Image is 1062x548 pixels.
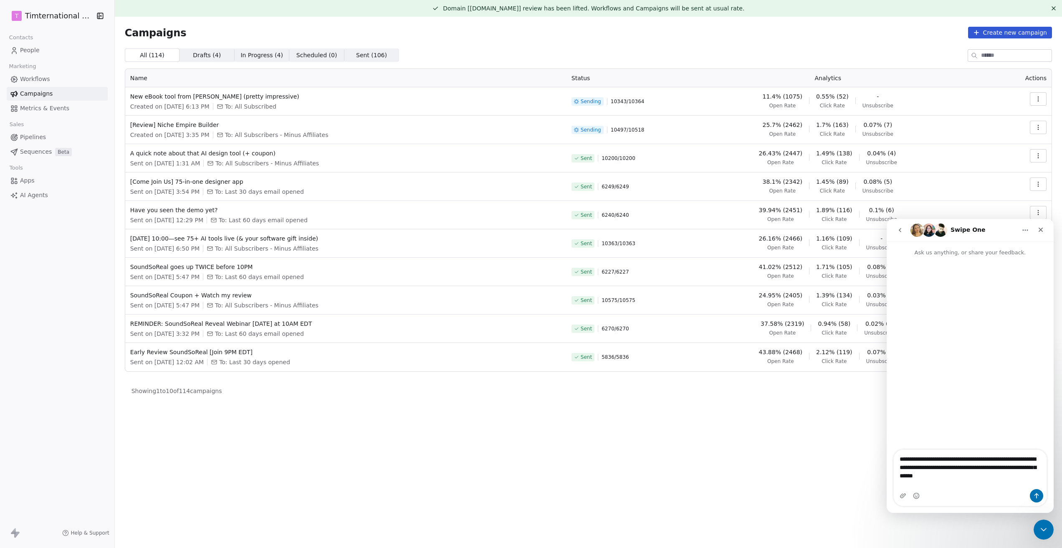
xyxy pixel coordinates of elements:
span: 41.02% (2512) [759,263,802,271]
span: Scheduled ( 0 ) [296,51,337,60]
span: Created on [DATE] 3:35 PM [130,131,210,139]
span: Sent on [DATE] 12:29 PM [130,216,203,224]
span: 1.71% (105) [816,263,852,271]
span: 25.7% (2462) [763,121,802,129]
span: Unsubscribe [866,244,897,251]
span: Sent [581,354,592,360]
span: 1.89% (116) [816,206,852,214]
span: Sending [581,98,601,105]
span: 1.45% (89) [816,178,849,186]
span: Marketing [5,60,40,73]
span: Click Rate [820,131,845,137]
a: Metrics & Events [7,101,108,115]
span: Unsubscribe [862,131,893,137]
a: Campaigns [7,87,108,101]
span: Have you seen the demo yet? [130,206,561,214]
span: Sales [6,118,28,131]
span: 10200 / 10200 [602,155,635,162]
span: 10343 / 10364 [611,98,645,105]
span: 2.12% (119) [816,348,852,356]
span: To: All Subscribed [225,102,276,111]
span: SoundSoReal goes up TWICE before 10PM [130,263,561,271]
span: REMINDER: SoundSoReal Reveal Webinar [DATE] at 10AM EDT [130,320,561,328]
span: Open Rate [769,102,796,109]
span: Workflows [20,75,50,84]
span: 38.1% (2342) [763,178,802,186]
span: Open Rate [769,330,796,336]
span: Open Rate [767,216,794,223]
span: Sequences [20,147,52,156]
span: Click Rate [822,159,847,166]
span: Open Rate [767,301,794,308]
span: Beta [55,148,72,156]
span: Pipelines [20,133,46,142]
span: 43.88% (2468) [759,348,802,356]
span: 0.02% (1) [865,320,894,328]
span: Sent [581,183,592,190]
a: AI Agents [7,188,108,202]
span: People [20,46,40,55]
span: To: Last 30 days email opened [215,188,304,196]
span: Domain [[DOMAIN_NAME]] review has been lifted. Workflows and Campaigns will be sent at usual rate. [443,5,744,12]
th: Actions [985,69,1052,87]
span: Unsubscribe [866,301,897,308]
span: Sent [581,325,592,332]
span: 10575 / 10575 [602,297,635,304]
span: Early Review SoundSoReal [Join 9PM EDT] [130,348,561,356]
th: Name [125,69,566,87]
span: 26.16% (2466) [759,234,802,243]
span: 0.07% (4) [867,348,896,356]
span: Unsubscribe [862,102,893,109]
span: 0.1% (6) [869,206,894,214]
span: Unsubscribe [862,188,893,194]
span: 37.58% (2319) [761,320,804,328]
span: 6240 / 6240 [602,212,629,218]
span: Open Rate [769,131,796,137]
span: Unsubscribe [864,330,895,336]
span: Click Rate [822,244,847,251]
span: 6227 / 6227 [602,269,629,275]
span: 0.08% (5) [863,178,892,186]
span: Sent on [DATE] 12:02 AM [130,358,204,366]
span: Campaigns [125,27,187,38]
span: 5836 / 5836 [602,354,629,360]
span: Showing 1 to 10 of 114 campaigns [131,387,222,395]
span: 1.39% (134) [816,291,852,299]
a: Pipelines [7,130,108,144]
span: Sent on [DATE] 5:47 PM [130,301,200,310]
a: Help & Support [62,530,109,536]
span: 0.94% (58) [818,320,850,328]
span: [DATE] 10:00—see 75+ AI tools live (& your software gift inside) [130,234,561,243]
span: 10497 / 10518 [611,127,645,133]
span: Click Rate [820,188,845,194]
span: 0.04% (4) [867,149,896,157]
span: Sent on [DATE] 1:31 AM [130,159,200,167]
span: Sent [581,297,592,304]
span: 6270 / 6270 [602,325,629,332]
span: 0.55% (52) [816,92,849,101]
span: Contacts [5,31,37,44]
span: Metrics & Events [20,104,69,113]
span: Sent [581,155,592,162]
span: Created on [DATE] 6:13 PM [130,102,210,111]
span: To: All Subscribers - Minus Affiliates [225,131,329,139]
span: Click Rate [822,273,847,279]
span: SoundSoReal Coupon + Watch my review [130,291,561,299]
span: To: All Subscribers - Minus Affiliates [215,244,319,253]
span: AI Agents [20,191,48,200]
span: To: Last 60 days email opened [219,216,308,224]
span: Click Rate [820,102,845,109]
span: 11.4% (1075) [763,92,802,101]
a: Workflows [7,72,108,86]
span: Open Rate [767,273,794,279]
span: Campaigns [20,89,53,98]
a: SequencesBeta [7,145,108,159]
span: - [877,92,879,101]
span: 1.7% (163) [816,121,849,129]
span: Sent [581,212,592,218]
